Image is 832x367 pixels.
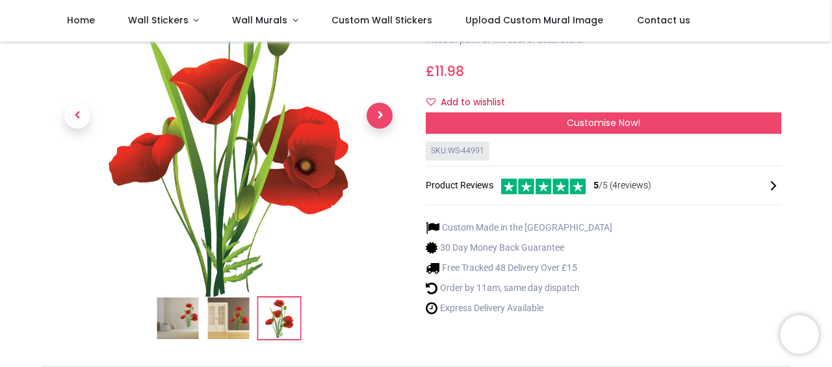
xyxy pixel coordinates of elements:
[435,62,464,81] span: 11.98
[465,14,603,27] span: Upload Custom Mural Image
[426,62,464,81] span: £
[426,261,612,275] li: Free Tracked 48 Delivery Over £15
[637,14,690,27] span: Contact us
[64,103,90,129] span: Previous
[367,103,393,129] span: Next
[157,297,198,339] img: Bouquet Red Poppy Flower Floral Wall Sticker
[593,180,599,190] span: 5
[426,97,435,107] i: Add to wishlist
[780,315,819,354] iframe: Brevo live chat
[426,92,516,114] button: Add to wishlistAdd to wishlist
[426,142,489,160] div: SKU: WS-44991
[331,14,432,27] span: Custom Wall Stickers
[426,281,612,295] li: Order by 11am, same day dispatch
[567,116,640,129] span: Customise Now!
[207,297,249,339] img: WS-44991-02
[426,221,612,234] li: Custom Made in the [GEOGRAPHIC_DATA]
[128,14,188,27] span: Wall Stickers
[426,241,612,255] li: 30 Day Money Back Guarantee
[258,297,300,339] img: WS-44991-03
[426,301,612,315] li: Express Delivery Available
[67,14,95,27] span: Home
[593,179,651,192] span: /5 ( 4 reviews)
[232,14,287,27] span: Wall Murals
[426,177,781,194] div: Product Reviews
